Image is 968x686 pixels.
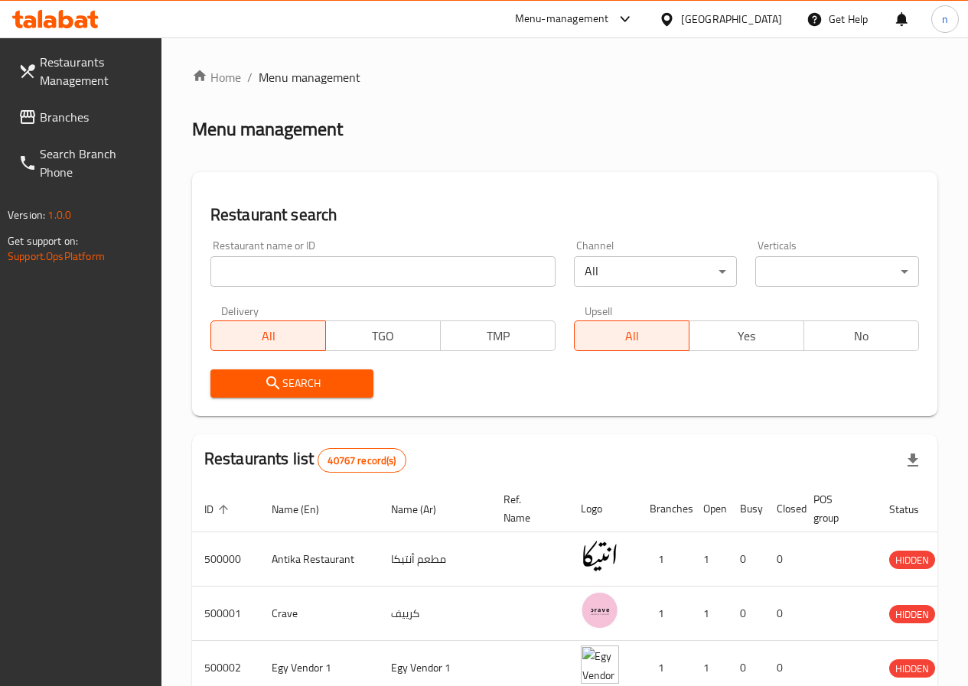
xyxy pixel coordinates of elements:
[889,551,935,569] span: HIDDEN
[691,486,728,532] th: Open
[637,532,691,587] td: 1
[803,320,919,351] button: No
[379,587,491,641] td: كرييف
[728,532,764,587] td: 0
[259,68,360,86] span: Menu management
[504,490,550,527] span: Ref. Name
[637,486,691,532] th: Branches
[221,305,259,316] label: Delivery
[942,11,948,28] span: n
[895,442,931,479] div: Export file
[318,454,405,468] span: 40767 record(s)
[259,587,379,641] td: Crave
[681,11,782,28] div: [GEOGRAPHIC_DATA]
[40,53,149,89] span: Restaurants Management
[581,325,683,347] span: All
[318,448,406,473] div: Total records count
[581,591,619,629] img: Crave
[764,532,801,587] td: 0
[40,145,149,181] span: Search Branch Phone
[574,320,689,351] button: All
[204,500,233,519] span: ID
[515,10,609,28] div: Menu-management
[210,256,556,287] input: Search for restaurant name or ID..
[192,68,937,86] nav: breadcrumb
[217,325,320,347] span: All
[440,320,556,351] button: TMP
[47,205,71,225] span: 1.0.0
[764,486,801,532] th: Closed
[581,645,619,684] img: Egy Vendor 1
[8,205,45,225] span: Version:
[6,135,161,190] a: Search Branch Phone
[447,325,549,347] span: TMP
[210,369,374,398] button: Search
[728,486,764,532] th: Busy
[379,532,491,587] td: مطعم أنتيكا
[325,320,441,351] button: TGO
[810,325,913,347] span: No
[6,99,161,135] a: Branches
[728,587,764,641] td: 0
[8,246,105,266] a: Support.OpsPlatform
[192,532,259,587] td: 500000
[637,587,691,641] td: 1
[192,68,241,86] a: Home
[192,117,343,141] h2: Menu management
[755,256,919,287] div: ​
[40,108,149,126] span: Branches
[574,256,738,287] div: All
[210,320,326,351] button: All
[689,320,804,351] button: Yes
[585,305,613,316] label: Upsell
[569,486,637,532] th: Logo
[332,325,435,347] span: TGO
[889,605,935,623] div: HIDDEN
[889,660,935,678] span: HIDDEN
[764,587,801,641] td: 0
[581,537,619,575] img: Antika Restaurant
[889,606,935,623] span: HIDDEN
[691,532,728,587] td: 1
[813,490,859,527] span: POS group
[889,500,939,519] span: Status
[272,500,339,519] span: Name (En)
[210,203,919,226] h2: Restaurant search
[889,551,935,569] div: HIDDEN
[259,532,379,587] td: Antika Restaurant
[223,374,362,393] span: Search
[192,587,259,641] td: 500001
[8,231,78,251] span: Get support on:
[247,68,253,86] li: /
[391,500,456,519] span: Name (Ar)
[6,44,161,99] a: Restaurants Management
[696,325,798,347] span: Yes
[204,447,406,473] h2: Restaurants list
[691,587,728,641] td: 1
